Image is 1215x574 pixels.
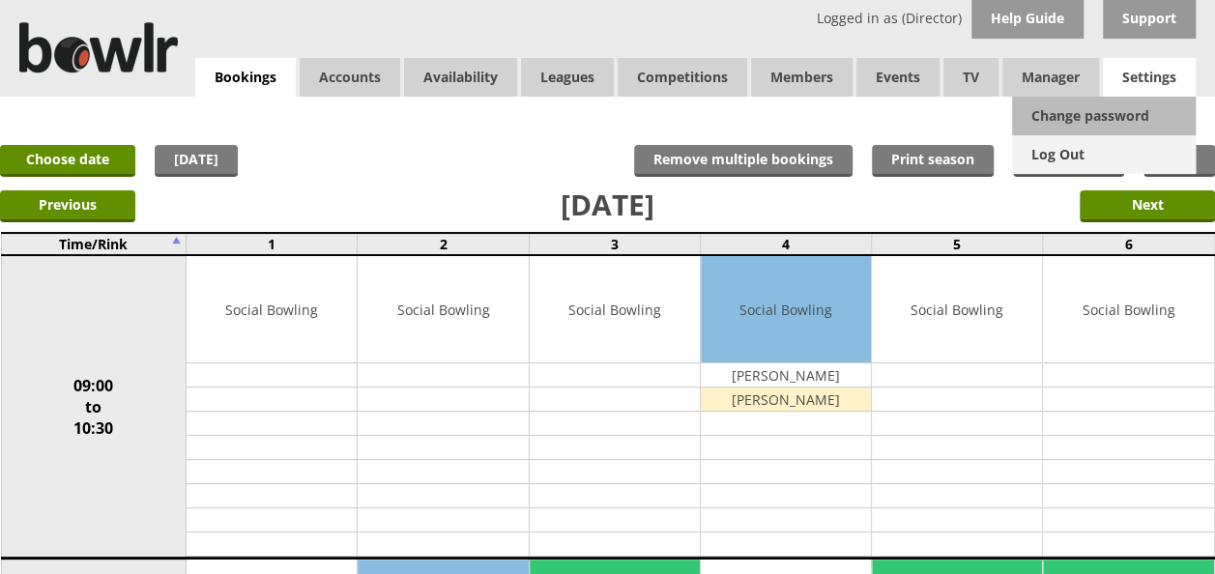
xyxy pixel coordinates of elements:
a: Availability [404,58,517,97]
td: [PERSON_NAME] [701,363,871,387]
td: Social Bowling [1043,256,1213,363]
span: Members [751,58,853,97]
td: 09:00 to 10:30 [1,255,187,559]
a: Competitions [618,58,747,97]
span: Manager [1002,58,1099,97]
td: [PERSON_NAME] [701,387,871,412]
span: Accounts [300,58,400,97]
a: [DATE] [155,145,238,177]
td: Social Bowling [701,256,871,363]
td: 6 [1043,233,1214,255]
a: Leagues [521,58,614,97]
span: TV [943,58,998,97]
td: Social Bowling [358,256,528,363]
td: 5 [872,233,1043,255]
td: 3 [529,233,700,255]
td: 2 [358,233,529,255]
a: Events [856,58,940,97]
td: Time/Rink [1,233,187,255]
span: Settings [1103,58,1196,97]
a: Bookings [195,58,296,98]
input: Remove multiple bookings [634,145,853,177]
td: Social Bowling [187,256,357,363]
a: Log Out [1012,135,1196,174]
td: Social Bowling [530,256,700,363]
td: 1 [187,233,358,255]
a: Change password [1012,97,1196,135]
input: Next [1080,190,1215,222]
a: Print season [872,145,994,177]
td: Social Bowling [872,256,1042,363]
td: 4 [700,233,871,255]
